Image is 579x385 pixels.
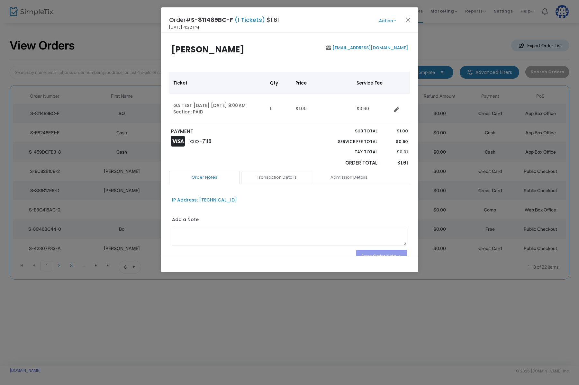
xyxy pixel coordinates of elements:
h4: Order# $1.61 [169,15,279,24]
td: GA TEST [DATE] [DATE] 9:00 AM Section: PAID [169,94,266,123]
th: Ticket [169,72,266,94]
span: (1 Tickets) [233,16,267,24]
a: Transaction Details [241,171,312,184]
button: Action [368,17,407,24]
td: $1.00 [292,94,353,123]
span: S-811489BC-F [191,16,233,24]
th: Service Fee [353,72,391,94]
p: $0.60 [384,139,408,145]
th: Qty [266,72,292,94]
p: Tax Total [323,149,378,155]
a: [EMAIL_ADDRESS][DOMAIN_NAME] [331,45,408,51]
label: Add a Note [172,216,199,225]
div: IP Address: [TECHNICAL_ID] [172,197,237,203]
p: $1.00 [384,128,408,134]
p: $0.01 [384,149,408,155]
p: $1.61 [384,159,408,167]
th: Price [292,72,353,94]
a: Order Notes [169,171,240,184]
div: Data table [169,72,410,123]
a: Admission Details [314,171,384,184]
button: Close [404,15,412,24]
span: [DATE] 4:32 PM [169,24,199,31]
p: PAYMENT [171,128,286,135]
td: $0.60 [353,94,391,123]
p: Service Fee Total [323,139,378,145]
td: 1 [266,94,292,123]
span: -7118 [200,138,212,145]
b: [PERSON_NAME] [171,44,244,55]
p: Order Total [323,159,378,167]
p: Sub total [323,128,378,134]
span: XXXX [189,139,200,144]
